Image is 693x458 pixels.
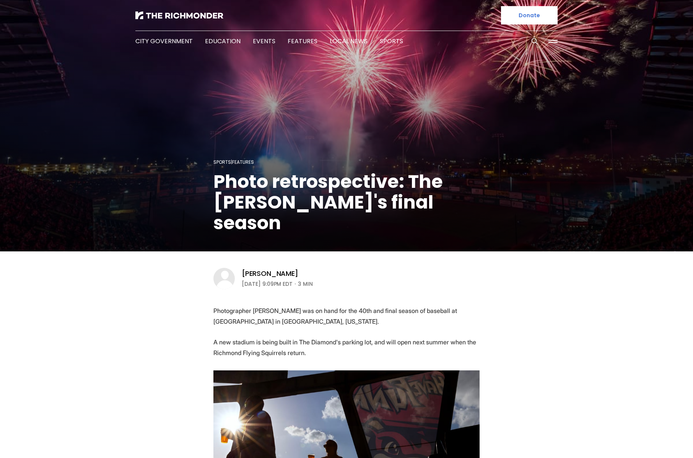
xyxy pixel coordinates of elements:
[135,11,223,19] img: The Richmonder
[529,36,540,47] button: Search this site
[330,37,368,46] a: Local News
[213,171,480,233] h1: Photo retrospective: The [PERSON_NAME]'s final season
[380,37,403,46] a: Sports
[501,6,558,24] a: Donate
[242,269,298,278] a: [PERSON_NAME]
[242,279,293,288] time: [DATE] 9:09PM EDT
[298,279,313,288] span: 3 min
[213,159,231,165] a: Sports
[253,37,275,46] a: Events
[288,37,317,46] a: Features
[135,37,193,46] a: City Government
[205,37,241,46] a: Education
[232,159,254,165] a: Features
[213,158,480,167] div: |
[213,305,480,327] p: Photographer [PERSON_NAME] was on hand for the 40th and final season of baseball at [GEOGRAPHIC_D...
[628,421,693,458] iframe: portal-trigger
[213,337,480,358] p: A new stadium is being built in The Diamond's parking lot, and will open next summer when the Ric...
